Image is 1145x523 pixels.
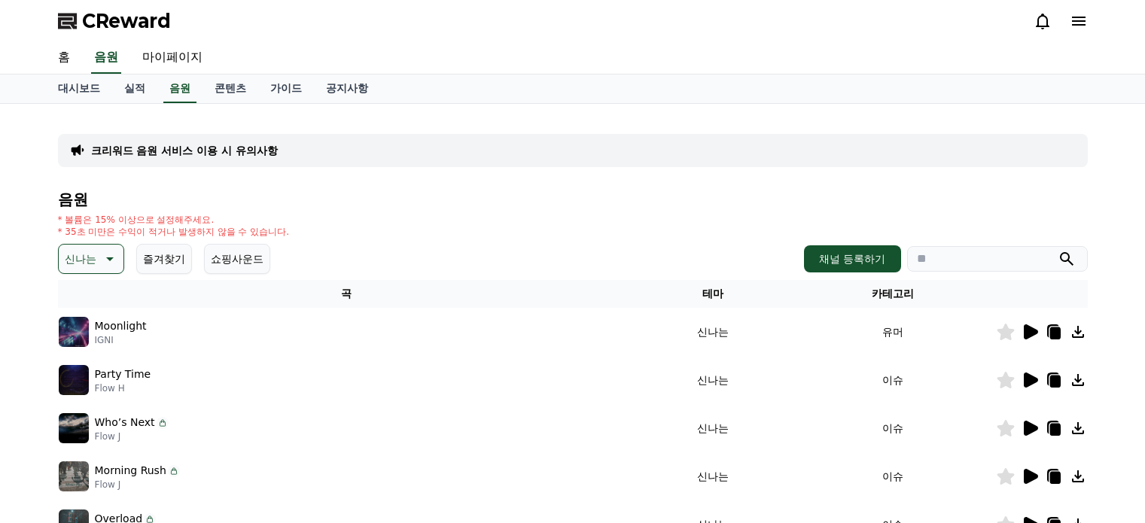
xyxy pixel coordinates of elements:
[91,143,278,158] a: 크리워드 음원 서비스 이용 시 유의사항
[58,244,124,274] button: 신나는
[59,461,89,491] img: music
[59,413,89,443] img: music
[130,42,215,74] a: 마이페이지
[95,366,151,382] p: Party Time
[65,248,96,269] p: 신나는
[58,226,290,238] p: * 35초 미만은 수익이 적거나 발생하지 않을 수 있습니다.
[58,191,1088,208] h4: 음원
[59,317,89,347] img: music
[46,42,82,74] a: 홈
[204,244,270,274] button: 쇼핑사운드
[58,9,171,33] a: CReward
[95,415,155,430] p: Who’s Next
[258,74,314,103] a: 가이드
[635,404,790,452] td: 신나는
[91,42,121,74] a: 음원
[82,9,171,33] span: CReward
[790,356,995,404] td: 이슈
[112,74,157,103] a: 실적
[163,74,196,103] a: 음원
[95,382,151,394] p: Flow H
[95,463,166,479] p: Morning Rush
[95,334,147,346] p: IGNI
[314,74,380,103] a: 공지사항
[635,308,790,356] td: 신나는
[58,214,290,226] p: * 볼륨은 15% 이상으로 설정해주세요.
[790,280,995,308] th: 카테고리
[635,452,790,500] td: 신나는
[95,318,147,334] p: Moonlight
[790,452,995,500] td: 이슈
[790,404,995,452] td: 이슈
[804,245,900,272] button: 채널 등록하기
[635,356,790,404] td: 신나는
[136,244,192,274] button: 즐겨찾기
[790,308,995,356] td: 유머
[95,430,169,442] p: Flow J
[46,74,112,103] a: 대시보드
[203,74,258,103] a: 콘텐츠
[95,479,180,491] p: Flow J
[59,365,89,395] img: music
[635,280,790,308] th: 테마
[58,280,635,308] th: 곡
